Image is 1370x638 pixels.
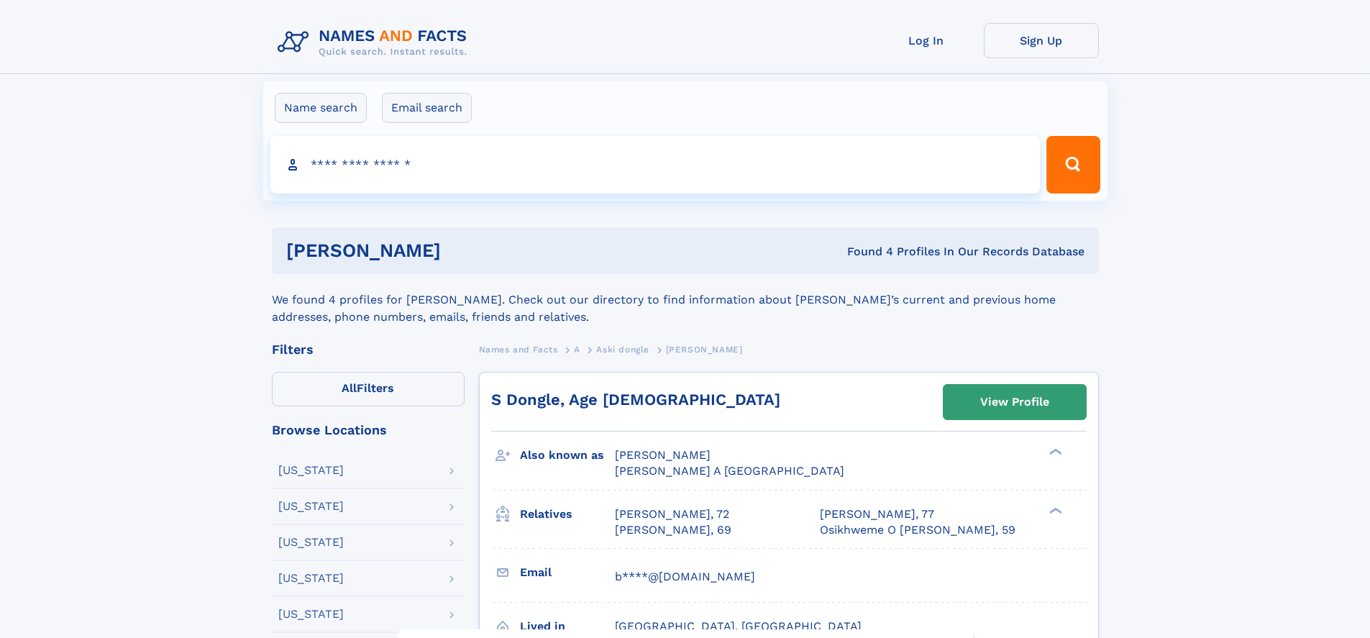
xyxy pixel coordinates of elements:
[1046,136,1100,193] button: Search Button
[666,345,743,355] span: [PERSON_NAME]
[615,448,711,462] span: [PERSON_NAME]
[272,372,465,406] label: Filters
[491,391,780,409] a: S Dongle, Age [DEMOGRAPHIC_DATA]
[574,345,580,355] span: A
[278,465,344,476] div: [US_STATE]
[574,340,580,358] a: A
[278,501,344,512] div: [US_STATE]
[278,609,344,620] div: [US_STATE]
[869,23,984,58] a: Log In
[1046,447,1063,457] div: ❯
[615,506,729,522] a: [PERSON_NAME], 72
[520,560,615,585] h3: Email
[596,345,649,355] span: Aski dongle
[944,385,1086,419] a: View Profile
[980,386,1049,419] div: View Profile
[615,522,731,538] a: [PERSON_NAME], 69
[596,340,649,358] a: Aski dongle
[286,242,644,260] h1: [PERSON_NAME]
[272,23,479,62] img: Logo Names and Facts
[272,424,465,437] div: Browse Locations
[820,522,1015,538] a: Osikhweme O [PERSON_NAME], 59
[1046,506,1063,515] div: ❯
[272,343,465,356] div: Filters
[342,381,357,395] span: All
[984,23,1099,58] a: Sign Up
[820,506,934,522] a: [PERSON_NAME], 77
[278,537,344,548] div: [US_STATE]
[278,573,344,584] div: [US_STATE]
[520,443,615,468] h3: Also known as
[615,464,844,478] span: [PERSON_NAME] A [GEOGRAPHIC_DATA]
[644,244,1084,260] div: Found 4 Profiles In Our Records Database
[270,136,1041,193] input: search input
[275,93,367,123] label: Name search
[272,274,1099,326] div: We found 4 profiles for [PERSON_NAME]. Check out our directory to find information about [PERSON_...
[615,619,862,633] span: [GEOGRAPHIC_DATA], [GEOGRAPHIC_DATA]
[520,502,615,527] h3: Relatives
[479,340,558,358] a: Names and Facts
[382,93,472,123] label: Email search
